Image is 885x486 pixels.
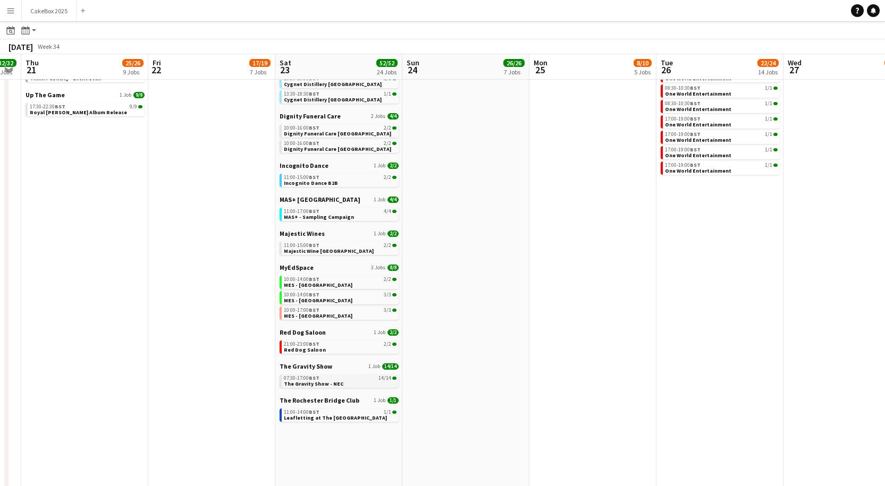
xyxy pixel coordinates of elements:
[35,42,62,50] span: Week 34
[765,116,772,122] span: 1/1
[387,197,399,203] span: 4/4
[503,59,525,67] span: 26/26
[665,132,701,137] span: 17:00-19:00
[284,90,397,103] a: 13:30-18:30BST1/1Cygnet Distillery [GEOGRAPHIC_DATA]
[284,209,319,214] span: 11:00-17:00
[665,101,701,106] span: 08:30-10:30
[284,376,319,381] span: 07:30-17:00
[284,312,352,319] span: MES - Northfield
[765,101,772,106] span: 1/1
[151,64,161,76] span: 22
[382,363,399,370] span: 14/14
[690,146,701,153] span: BST
[120,92,131,98] span: 1 Job
[26,58,39,67] span: Thu
[284,140,397,152] a: 10:00-16:00BST2/2Dignity Funeral Care [GEOGRAPHIC_DATA]
[284,277,319,282] span: 10:00-14:00
[374,231,385,237] span: 1 Job
[387,397,399,404] span: 1/1
[387,265,399,271] span: 8/8
[24,64,39,76] span: 21
[384,292,391,297] span: 3/3
[280,263,314,271] span: MyEdSpace
[665,163,701,168] span: 17:00-19:00
[280,396,359,404] span: The Rochester Bridge Club
[384,243,391,248] span: 2/2
[665,121,731,128] span: One World Entertainment
[153,58,161,67] span: Fri
[250,68,270,76] div: 7 Jobs
[661,57,780,177] div: One World Entertainment7 Jobs7/708:30-10:30BST1/1One World Entertainment08:30-10:30BST1/1One Worl...
[284,208,397,220] a: 11:00-17:00BST4/4MAS+ - Sampling Campaign
[634,68,651,76] div: 5 Jobs
[309,174,319,181] span: BST
[284,180,338,186] span: Incognito Dance B2B
[30,103,142,115] a: 17:30-22:30BST9/9Royal [PERSON_NAME] Album Release
[765,132,772,137] span: 1/1
[284,414,387,421] span: Leafletting at The Bridge Chapel
[280,362,399,370] a: The Gravity Show1 Job14/14
[309,140,319,147] span: BST
[309,90,319,97] span: BST
[392,293,397,296] span: 3/3
[280,161,399,169] a: Incognito Dance1 Job2/2
[504,68,524,76] div: 7 Jobs
[284,374,397,387] a: 07:30-17:00BST14/14The Gravity Show - NEC
[665,115,778,127] a: 17:00-19:00BST1/1One World Entertainment
[374,397,385,404] span: 1 Job
[665,147,701,152] span: 17:00-19:00
[284,146,391,152] span: Dignity Funeral Care Southampton
[284,346,326,353] span: Red Dog Saloon
[384,91,391,97] span: 1/1
[284,242,397,254] a: 11:00-15:00BST2/2Majestic Wine [GEOGRAPHIC_DATA]
[374,163,385,169] span: 1 Job
[665,100,778,112] a: 08:30-10:30BST1/1One World Entertainment
[384,125,391,131] span: 2/2
[280,229,325,237] span: Majestic Wines
[765,86,772,91] span: 1/1
[384,308,391,313] span: 3/3
[690,131,701,138] span: BST
[309,306,319,313] span: BST
[284,96,382,103] span: Cygnet Distillery Stratford City
[371,113,385,120] span: 2 Jobs
[280,195,360,203] span: MAS+ UK
[765,147,772,152] span: 1/1
[368,363,380,370] span: 1 Job
[773,133,778,136] span: 1/1
[280,161,328,169] span: Incognito Dance
[392,126,397,130] span: 2/2
[284,292,319,297] span: 10:00-14:00
[280,362,332,370] span: The Gravity Show
[392,176,397,179] span: 2/2
[665,167,731,174] span: One World Entertainment
[284,174,397,186] a: 11:00-15:00BST2/2Incognito Dance B2B
[786,64,802,76] span: 27
[26,91,145,118] div: Up The Game1 Job9/917:30-22:30BST9/9Royal [PERSON_NAME] Album Release
[773,87,778,90] span: 1/1
[384,76,391,81] span: 1/1
[280,263,399,328] div: MyEdSpace3 Jobs8/810:00-14:00BST2/2MES - [GEOGRAPHIC_DATA]10:00-14:00BST3/3MES - [GEOGRAPHIC_DATA...
[387,231,399,237] span: 2/2
[387,329,399,336] span: 2/2
[26,91,65,99] span: Up The Game
[634,59,652,67] span: 8/10
[377,68,397,76] div: 24 Jobs
[30,109,127,116] span: Royal Otis Album Release
[665,116,701,122] span: 17:00-19:00
[374,197,385,203] span: 1 Job
[690,84,701,91] span: BST
[284,81,382,88] span: Cygnet Distillery Norwich
[309,408,319,415] span: BST
[387,113,399,120] span: 4/4
[665,137,731,143] span: One World Entertainment
[773,117,778,121] span: 1/1
[773,148,778,151] span: 1/1
[665,106,731,113] span: One World Entertainment
[26,91,145,99] a: Up The Game1 Job9/9
[30,104,65,109] span: 17:30-22:30
[284,130,391,137] span: Dignity Funeral Care Aberdeen
[384,209,391,214] span: 4/4
[371,265,385,271] span: 3 Jobs
[392,244,397,247] span: 2/2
